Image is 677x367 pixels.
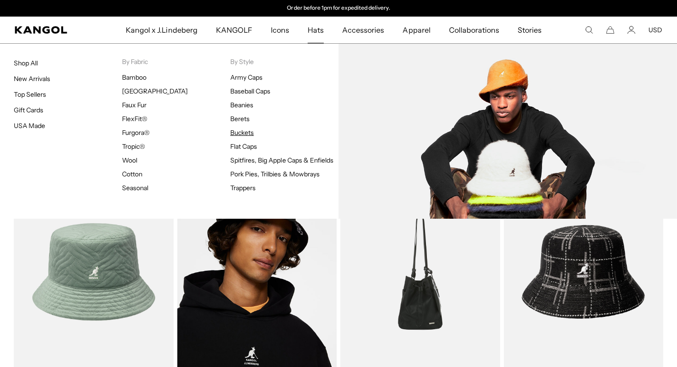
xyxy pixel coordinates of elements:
a: USA Made [14,122,45,130]
span: Collaborations [449,17,499,43]
a: Beanies [230,101,253,109]
a: Baseball Caps [230,87,270,95]
a: Collaborations [440,17,508,43]
span: Stories [518,17,542,43]
a: Top Sellers [14,90,46,99]
span: KANGOLF [216,17,252,43]
a: New Arrivals [14,75,50,83]
span: Kangol x J.Lindeberg [126,17,198,43]
a: Buckets [230,128,254,137]
a: Gift Cards [14,106,43,114]
summary: Search here [585,26,593,34]
a: Stories [508,17,551,43]
span: Accessories [342,17,384,43]
a: Berets [230,115,250,123]
span: Hats [308,17,324,43]
button: USD [648,26,662,34]
a: Kangol x J.Lindeberg [117,17,207,43]
p: Order before 1pm for expedited delivery. [287,5,390,12]
a: Bamboo [122,73,146,82]
span: Icons [271,17,289,43]
a: Flat Caps [230,142,257,151]
div: Announcement [244,5,433,12]
a: [GEOGRAPHIC_DATA] [122,87,188,95]
p: By Fabric [122,58,230,66]
a: Pork Pies, Trilbies & Mowbrays [230,170,320,178]
a: Cotton [122,170,142,178]
slideshow-component: Announcement bar [244,5,433,12]
a: Account [627,26,636,34]
a: Army Caps [230,73,263,82]
a: Tropic® [122,142,145,151]
a: Shop All [14,59,38,67]
button: Cart [606,26,614,34]
span: Apparel [403,17,430,43]
a: Furgora® [122,128,150,137]
a: KANGOLF [207,17,262,43]
div: 2 of 2 [244,5,433,12]
img: Buckets_9f505c1e-bbb8-4f75-9191-5f330bdb7919.jpg [338,44,677,219]
a: Accessories [333,17,393,43]
a: FlexFit® [122,115,147,123]
p: By Style [230,58,338,66]
a: Apparel [393,17,439,43]
a: Trappers [230,184,256,192]
a: Seasonal [122,184,148,192]
a: Icons [262,17,298,43]
a: Hats [298,17,333,43]
a: Kangol [15,26,82,34]
a: Spitfires, Big Apple Caps & Enfields [230,156,333,164]
a: Faux Fur [122,101,146,109]
a: Wool [122,156,137,164]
